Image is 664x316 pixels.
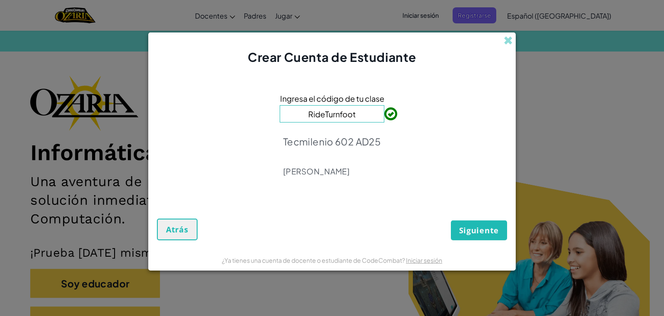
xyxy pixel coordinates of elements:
font: Tecmilenio 602 AD25 [283,135,381,148]
button: Atrás [157,219,198,240]
font: Ingresa el código de tu clase [280,94,384,103]
font: Atrás [166,224,188,235]
font: ¿Ya tienes una cuenta de docente o estudiante de CodeCombat? [222,256,405,264]
font: Crear Cuenta de Estudiante [248,49,416,64]
font: [PERSON_NAME] [283,166,350,176]
a: Iniciar sesión [406,256,442,264]
button: Siguiente [451,220,507,240]
font: Siguiente [459,225,499,235]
